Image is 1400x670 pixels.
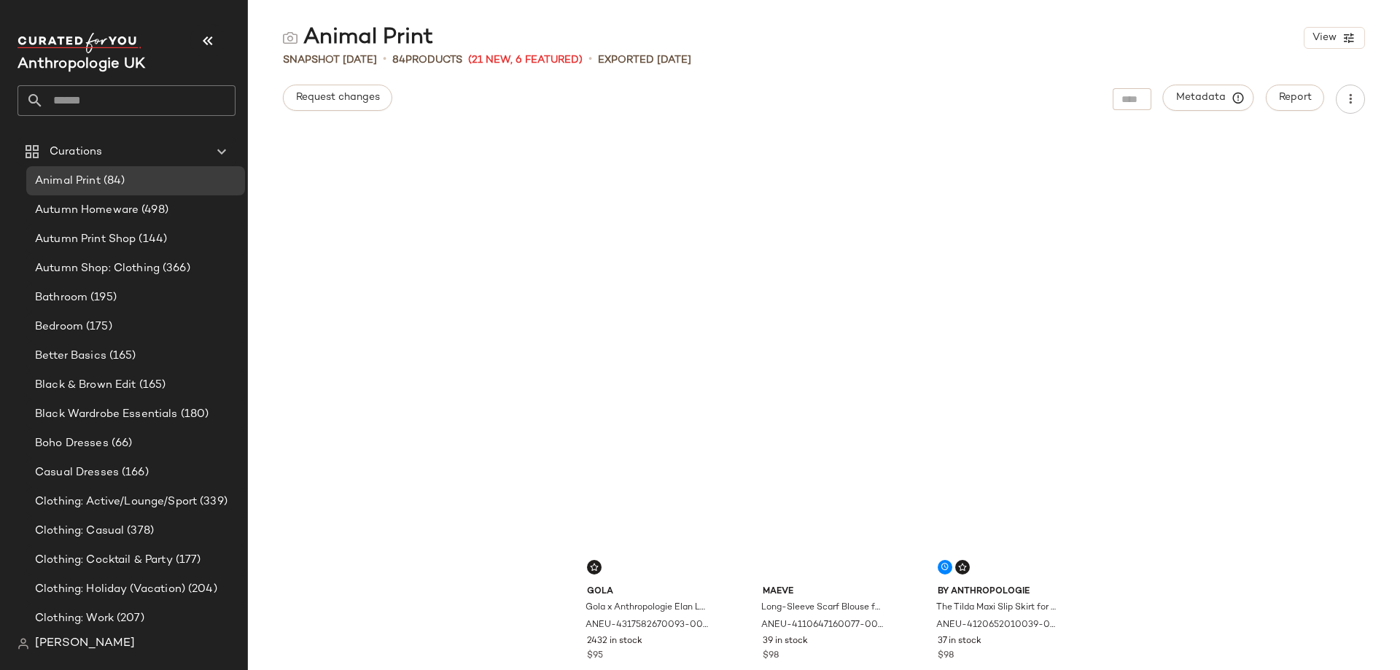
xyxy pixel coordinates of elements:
[35,635,135,653] span: [PERSON_NAME]
[761,619,884,632] span: ANEU-4110647160077-000-014
[178,406,209,423] span: (180)
[588,51,592,69] span: •
[35,260,160,277] span: Autumn Shop: Clothing
[35,348,106,365] span: Better Basics
[938,650,954,663] span: $98
[173,552,201,569] span: (177)
[1266,85,1324,111] button: Report
[283,85,392,111] button: Request changes
[35,202,139,219] span: Autumn Homeware
[938,635,981,648] span: 37 in stock
[1312,32,1337,44] span: View
[598,52,691,68] p: Exported [DATE]
[124,523,154,539] span: (378)
[87,289,117,306] span: (195)
[1278,92,1312,104] span: Report
[392,52,462,68] div: Products
[101,173,125,190] span: (84)
[586,601,709,615] span: Gola x Anthropologie Elan Leopard Trainers for Women, Leather/Rubber, Size 36
[35,610,114,627] span: Clothing: Work
[586,619,709,632] span: ANEU-4317582670093-000-029
[35,552,173,569] span: Clothing: Cocktail & Party
[136,377,166,394] span: (165)
[468,52,583,68] span: (21 New, 6 Featured)
[35,494,197,510] span: Clothing: Active/Lounge/Sport
[936,619,1059,632] span: ANEU-4120652010039-000-805
[392,55,405,66] span: 84
[35,435,109,452] span: Boho Dresses
[1304,27,1365,49] button: View
[35,464,119,481] span: Casual Dresses
[938,585,1061,599] span: By Anthropologie
[83,319,112,335] span: (175)
[114,610,144,627] span: (207)
[763,585,886,599] span: Maeve
[587,650,603,663] span: $95
[35,231,136,248] span: Autumn Print Shop
[17,33,141,53] img: cfy_white_logo.C9jOOHJF.svg
[35,173,101,190] span: Animal Print
[35,406,178,423] span: Black Wardrobe Essentials
[17,638,29,650] img: svg%3e
[590,563,599,572] img: svg%3e
[761,601,884,615] span: Long-Sleeve Scarf Blouse for Women in Beige, Polyester, Size Large by Maeve at Anthropologie
[283,52,377,68] span: Snapshot [DATE]
[35,581,185,598] span: Clothing: Holiday (Vacation)
[197,494,227,510] span: (339)
[106,348,136,365] span: (165)
[119,464,149,481] span: (166)
[283,31,297,45] img: svg%3e
[35,523,124,539] span: Clothing: Casual
[17,57,145,72] span: Current Company Name
[139,202,168,219] span: (498)
[763,650,779,663] span: $98
[109,435,133,452] span: (66)
[763,635,808,648] span: 39 in stock
[936,601,1059,615] span: The Tilda Maxi Slip Skirt for Women in Zodiac, Viscose, Size Small by Anthropologie
[295,92,380,104] span: Request changes
[35,377,136,394] span: Black & Brown Edit
[587,635,642,648] span: 2432 in stock
[1163,85,1254,111] button: Metadata
[50,144,102,160] span: Curations
[383,51,386,69] span: •
[35,289,87,306] span: Bathroom
[185,581,217,598] span: (204)
[587,585,710,599] span: Gola
[160,260,190,277] span: (366)
[958,563,967,572] img: svg%3e
[35,319,83,335] span: Bedroom
[283,23,433,52] div: Animal Print
[1175,91,1242,104] span: Metadata
[136,231,167,248] span: (144)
